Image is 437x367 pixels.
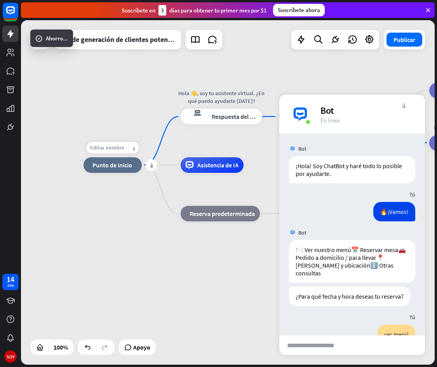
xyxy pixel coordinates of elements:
[380,208,409,216] font: 🔥¡Vamos!
[364,341,420,350] font: enviar
[92,161,132,169] font: Punto de inicio
[90,144,124,151] font: Editar nombre
[2,274,19,290] a: 14 días
[393,36,415,43] font: Publicar
[296,292,404,300] font: ¿Para qué fecha y hora deseas tu reserva?
[7,274,14,284] font: 14
[7,354,15,360] font: SOY
[150,162,153,168] font: más
[59,35,185,44] font: Bot de generación de clientes potenciales
[320,104,334,117] font: Bot
[355,336,363,344] font: archivo adjunto de bloque
[6,3,30,26] button: Abrir el widget de chat LiveChat
[59,30,176,49] div: Bot de generación de clientes potenciales
[296,254,385,269] font: 📍 [PERSON_NAME] y ubicación
[212,113,259,120] font: Respuesta del bot
[197,161,239,169] font: Asistencia de IA
[7,283,14,288] font: días
[186,109,205,117] font: respuesta del bot de bloqueo
[296,261,395,277] font: ℹ️ Otras consultas
[122,7,155,14] font: Suscríbete en
[169,7,267,14] font: días para obtener tu primer mes por $1
[384,330,409,338] font: ver menú
[351,246,398,254] font: 📅 Reservar mesa
[133,343,150,351] font: Apoyo
[387,33,422,47] button: Publicar
[46,35,68,42] font: Ahorro...
[296,162,403,177] font: ¡Hola! Soy ChatBot y haré todo lo posible por ayudarte.
[298,229,306,236] font: Bot
[161,7,164,14] font: 3
[278,6,320,14] font: Suscríbete ahora
[409,314,415,321] font: Tú
[402,101,406,108] font: más_vert
[296,246,407,261] font: 🚗 Pedido a domicilio / para llevar
[296,246,351,254] font: 🍽️ Ver nuestro menú
[132,145,135,151] font: más_amarillo
[409,191,415,198] font: Tú
[178,90,265,104] font: Hola 👋, soy tu asistente virtual. ¿En qué puedo ayudarte [DATE]?
[298,145,306,152] font: Bot
[190,210,255,217] font: Reserva predeterminada
[320,117,340,124] font: En línea
[54,343,68,351] font: 100%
